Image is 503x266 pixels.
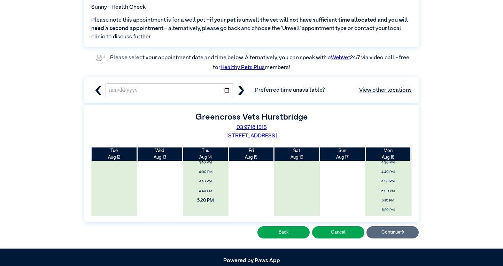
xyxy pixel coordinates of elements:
[195,113,308,121] label: Greencross Vets Hurstbridge
[94,52,107,63] img: vet
[185,159,226,167] span: 3:10 PM
[255,86,412,94] span: Preferred time unavailable?
[185,168,226,176] span: 4:00 PM
[226,133,277,139] a: [STREET_ADDRESS]
[367,177,409,185] span: 4:50 PM
[365,147,411,161] th: Aug 18
[274,147,320,161] th: Aug 16
[137,147,183,161] th: Aug 13
[185,187,226,195] span: 4:40 PM
[367,187,409,195] span: 5:00 PM
[185,177,226,185] span: 4:10 PM
[91,16,412,41] span: Please note this appointment is for a well pet – – alternatively, please go back and choose the ‘...
[367,159,409,167] span: 4:30 PM
[367,168,409,176] span: 4:40 PM
[178,195,233,206] span: 5:20 PM
[110,55,410,70] label: Please select your appointment date and time below. Alternatively, you can speak with a 24/7 via ...
[183,147,229,161] th: Aug 14
[312,226,364,238] button: Cancel
[92,147,137,161] th: Aug 12
[367,197,409,205] span: 5:10 PM
[91,17,408,31] span: if your pet is unwell the vet will not have sufficient time allocated and you will need a second ...
[367,206,409,214] span: 5:20 PM
[359,86,412,94] a: View other locations
[220,65,265,70] a: Healthy Pets Plus
[257,226,310,238] button: Back
[84,258,419,264] h5: Powered by Paws App
[237,125,267,130] a: 03 9718 1515
[91,3,146,12] span: Sunny - Health Check
[229,147,274,161] th: Aug 15
[331,55,350,61] a: WebVet
[320,147,365,161] th: Aug 17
